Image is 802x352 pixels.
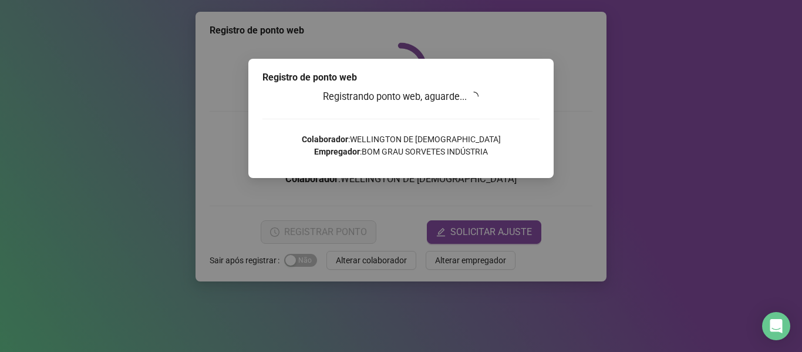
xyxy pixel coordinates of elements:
h3: Registrando ponto web, aguarde... [262,89,540,105]
strong: Colaborador [302,135,348,144]
p: : WELLINGTON DE [DEMOGRAPHIC_DATA] : BOM GRAU SORVETES INDÚSTRIA [262,133,540,158]
div: Registro de ponto web [262,71,540,85]
strong: Empregador [314,147,360,156]
div: Open Intercom Messenger [762,312,790,340]
span: loading [468,90,480,103]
